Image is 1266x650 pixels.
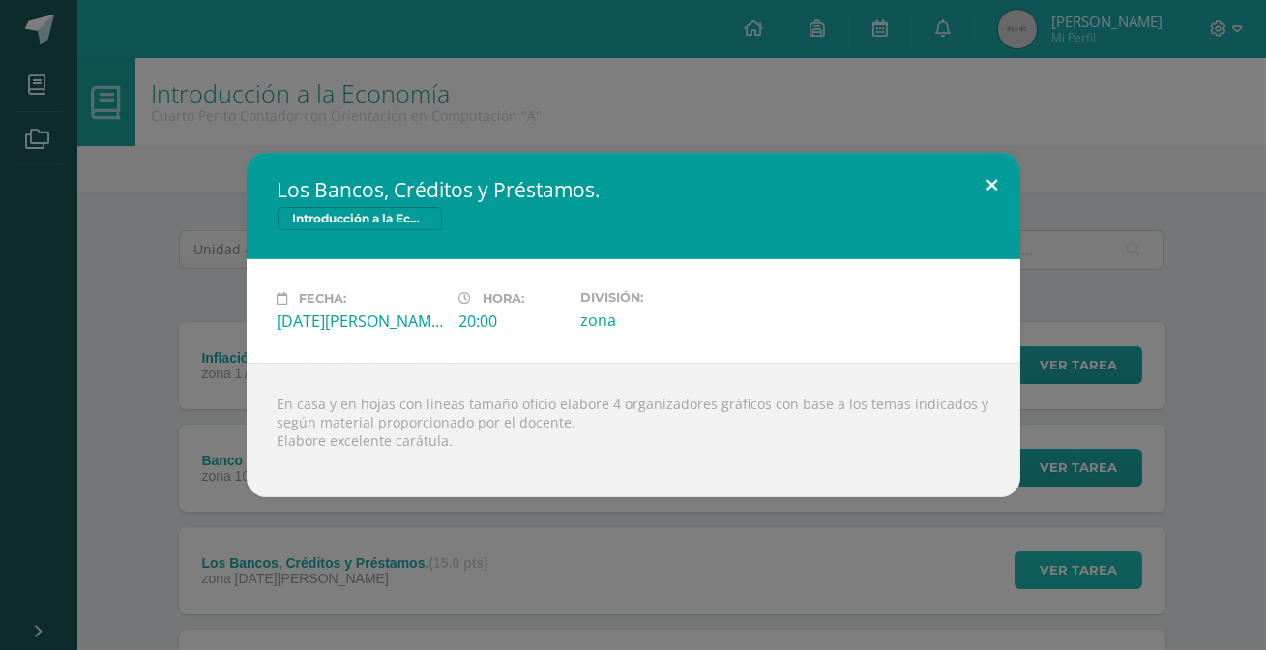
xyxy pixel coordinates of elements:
span: Introducción a la Economía [278,207,442,230]
h2: Los Bancos, Créditos y Préstamos. [278,176,989,203]
div: [DATE][PERSON_NAME] [278,310,444,332]
div: 20:00 [459,310,565,332]
span: Hora: [484,291,525,306]
label: División: [580,290,747,305]
div: En casa y en hojas con líneas tamaño oficio elabore 4 organizadores gráficos con base a los temas... [247,363,1020,497]
button: Close (Esc) [965,153,1020,219]
div: zona [580,310,747,331]
span: Fecha: [300,291,347,306]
